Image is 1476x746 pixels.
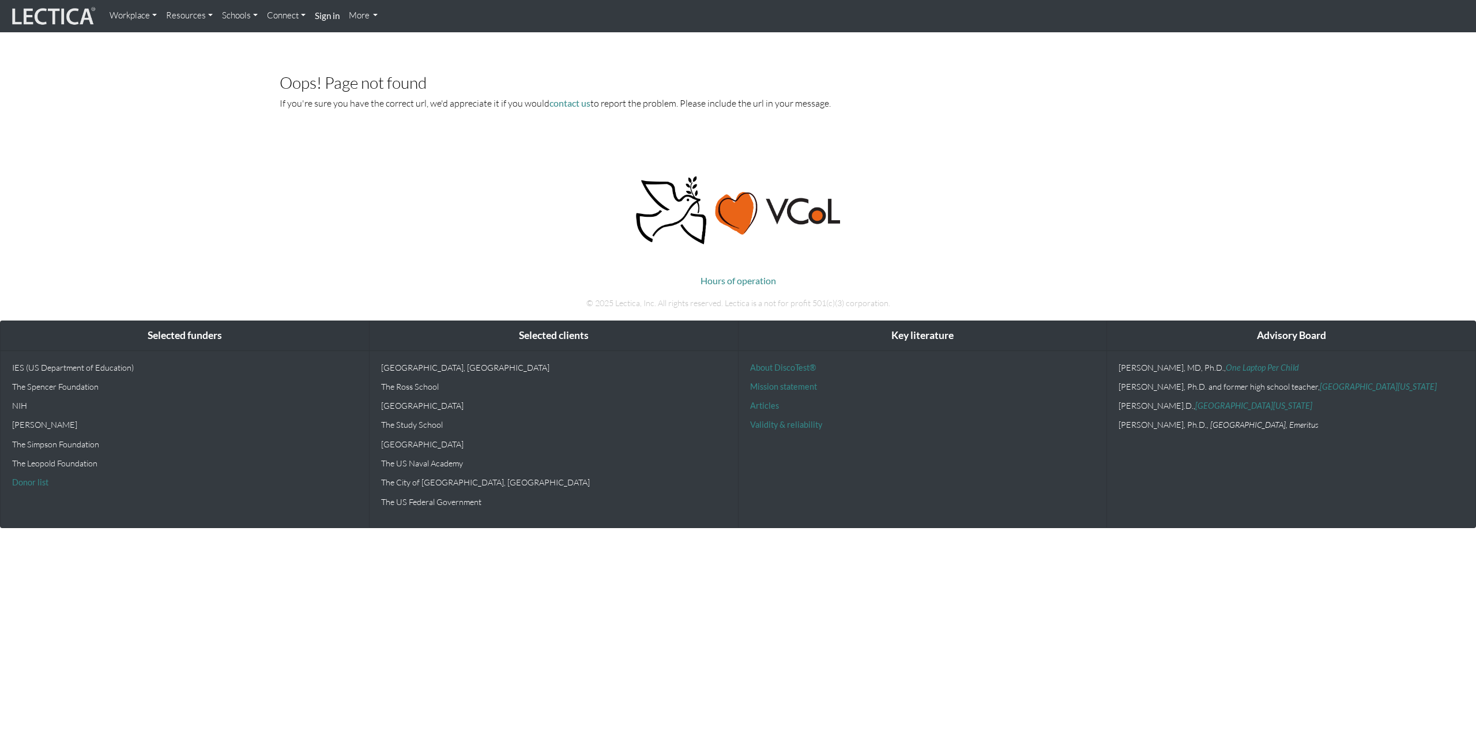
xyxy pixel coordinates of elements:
p: NIH [12,401,357,410]
div: Key literature [739,321,1107,351]
p: [GEOGRAPHIC_DATA], [GEOGRAPHIC_DATA] [381,363,726,372]
a: Schools [217,5,262,27]
p: The US Naval Academy [381,458,726,468]
div: Advisory Board [1107,321,1475,351]
a: Sign in [310,5,344,28]
img: lecticalive [9,5,96,27]
em: , [GEOGRAPHIC_DATA], Emeritus [1207,420,1319,429]
p: The Ross School [381,382,726,391]
strong: Sign in [315,10,340,21]
a: contact us [549,97,590,108]
h3: Oops! Page not found [280,74,1197,92]
a: Workplace [105,5,161,27]
p: The City of [GEOGRAPHIC_DATA], [GEOGRAPHIC_DATA] [381,477,726,487]
p: The Spencer Foundation [12,382,357,391]
p: If you're sure you have the correct url, we'd appreciate it if you would to report the problem. P... [280,96,1197,110]
p: [GEOGRAPHIC_DATA] [381,401,726,410]
a: Mission statement [750,382,817,391]
a: [GEOGRAPHIC_DATA][US_STATE] [1320,382,1437,391]
a: Hours of operation [701,275,776,286]
p: [PERSON_NAME], MD, Ph.D., [1119,363,1464,372]
a: Donor list [12,477,48,487]
p: [PERSON_NAME], Ph.D. [1119,420,1464,429]
p: © 2025 Lectica, Inc. All rights reserved. Lectica is a not for profit 501(c)(3) corporation. [418,297,1058,310]
a: One Laptop Per Child [1226,363,1299,372]
p: The US Federal Government [381,497,726,507]
p: The Simpson Foundation [12,439,357,449]
p: The Leopold Foundation [12,458,357,468]
img: Peace, love, VCoL [632,175,844,246]
a: [GEOGRAPHIC_DATA][US_STATE] [1195,401,1312,410]
a: Connect [262,5,310,27]
p: [GEOGRAPHIC_DATA] [381,439,726,449]
p: [PERSON_NAME], Ph.D. and former high school teacher, [1119,382,1464,391]
p: The Study School [381,420,726,429]
a: About DiscoTest® [750,363,816,372]
a: Validity & reliability [750,420,822,429]
p: [PERSON_NAME] [12,420,357,429]
a: More [344,5,383,27]
div: Selected clients [370,321,738,351]
p: [PERSON_NAME].D., [1119,401,1464,410]
p: IES (US Department of Education) [12,363,357,372]
div: Selected funders [1,321,369,351]
a: Articles [750,401,779,410]
a: Resources [161,5,217,27]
